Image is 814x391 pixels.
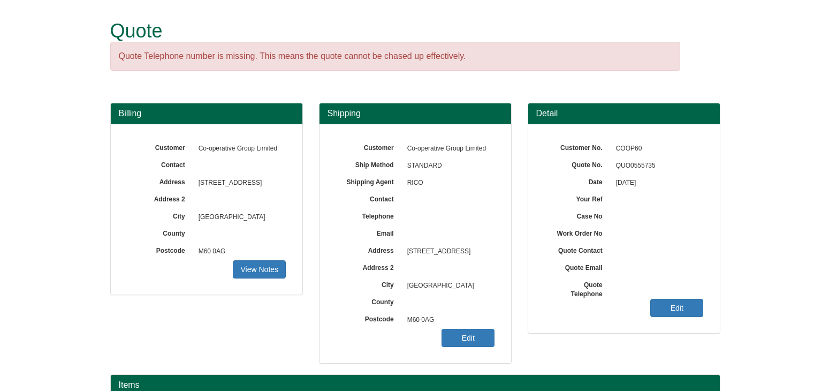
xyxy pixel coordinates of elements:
a: Edit [650,299,703,317]
span: QUO0555735 [611,157,704,175]
label: City [127,209,193,221]
h3: Detail [536,109,712,118]
span: STANDARD [402,157,495,175]
label: Ship Method [336,157,402,170]
label: Your Ref [544,192,611,204]
label: Quote Contact [544,243,611,255]
label: Case No [544,209,611,221]
label: Contact [336,192,402,204]
label: Customer [127,140,193,153]
a: Edit [442,329,495,347]
span: [GEOGRAPHIC_DATA] [402,277,495,295]
span: [GEOGRAPHIC_DATA] [193,209,286,226]
label: Postcode [336,312,402,324]
label: Address [336,243,402,255]
label: Email [336,226,402,238]
span: COOP60 [611,140,704,157]
span: [STREET_ADDRESS] [402,243,495,260]
label: County [336,295,402,307]
label: Address 2 [127,192,193,204]
h3: Billing [119,109,294,118]
span: [DATE] [611,175,704,192]
label: Customer No. [544,140,611,153]
span: Co-operative Group Limited [402,140,495,157]
span: RICO [402,175,495,192]
label: Shipping Agent [336,175,402,187]
span: Co-operative Group Limited [193,140,286,157]
span: M60 0AG [402,312,495,329]
h2: Items [119,380,712,390]
label: Work Order No [544,226,611,238]
label: County [127,226,193,238]
label: Quote Email [544,260,611,273]
a: View Notes [233,260,286,279]
h3: Shipping [328,109,503,118]
label: Date [544,175,611,187]
label: Contact [127,157,193,170]
label: Telephone [336,209,402,221]
label: Postcode [127,243,193,255]
label: Quote Telephone [544,277,611,299]
span: M60 0AG [193,243,286,260]
label: City [336,277,402,290]
label: Quote No. [544,157,611,170]
span: [STREET_ADDRESS] [193,175,286,192]
label: Address [127,175,193,187]
div: Quote Telephone number is missing. This means the quote cannot be chased up effectively. [110,42,680,71]
h1: Quote [110,20,680,42]
label: Customer [336,140,402,153]
label: Address 2 [336,260,402,273]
